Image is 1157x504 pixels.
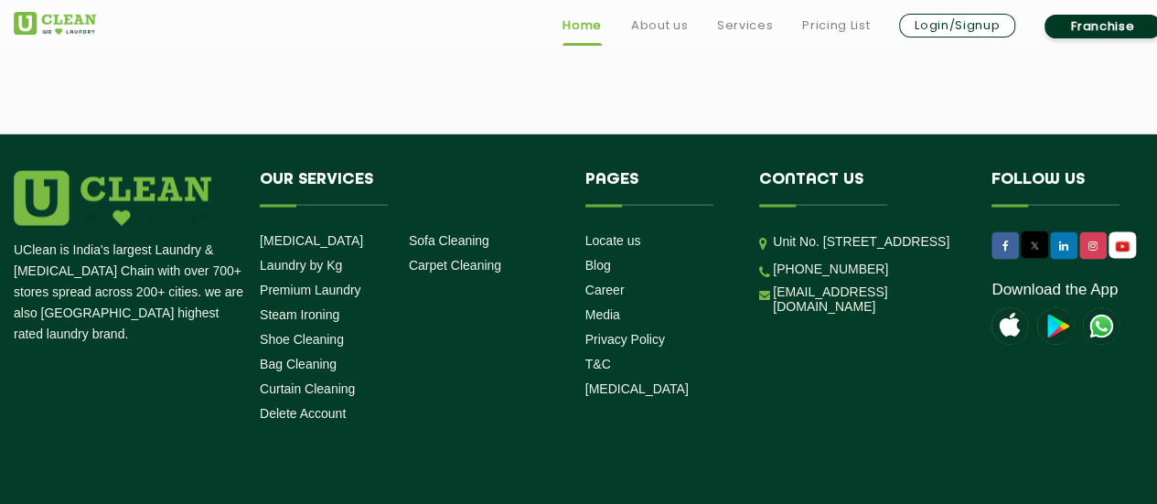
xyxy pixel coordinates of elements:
img: UClean Laundry and Dry Cleaning [1083,308,1120,345]
a: Login/Signup [899,14,1015,38]
img: apple-icon.png [991,308,1028,345]
a: About us [631,15,688,37]
img: playstoreicon.png [1037,308,1074,345]
a: Carpet Cleaning [409,258,501,273]
h4: Pages [585,171,733,206]
a: Privacy Policy [585,332,665,347]
a: Shoe Cleaning [260,332,344,347]
a: [MEDICAL_DATA] [260,233,363,248]
a: Delete Account [260,406,346,421]
a: Laundry by Kg [260,258,342,273]
a: [PHONE_NUMBER] [773,262,888,276]
img: logo.png [14,171,211,226]
h4: Our Services [260,171,558,206]
a: Sofa Cleaning [409,233,489,248]
a: Bag Cleaning [260,357,337,371]
a: Home [562,15,602,37]
a: Career [585,283,625,297]
a: Curtain Cleaning [260,381,355,396]
a: Locate us [585,233,641,248]
a: T&C [585,357,611,371]
a: [MEDICAL_DATA] [585,381,689,396]
a: [EMAIL_ADDRESS][DOMAIN_NAME] [773,284,964,314]
a: Services [717,15,773,37]
a: Premium Laundry [260,283,361,297]
img: UClean Laundry and Dry Cleaning [14,12,96,35]
a: Media [585,307,620,322]
h4: Contact us [759,171,964,206]
a: Steam Ironing [260,307,339,322]
img: UClean Laundry and Dry Cleaning [1110,237,1134,256]
p: Unit No. [STREET_ADDRESS] [773,231,964,252]
p: UClean is India's largest Laundry & [MEDICAL_DATA] Chain with over 700+ stores spread across 200+... [14,240,246,345]
a: Blog [585,258,611,273]
a: Download the App [991,281,1118,299]
a: Pricing List [802,15,870,37]
h4: Follow us [991,171,1152,206]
